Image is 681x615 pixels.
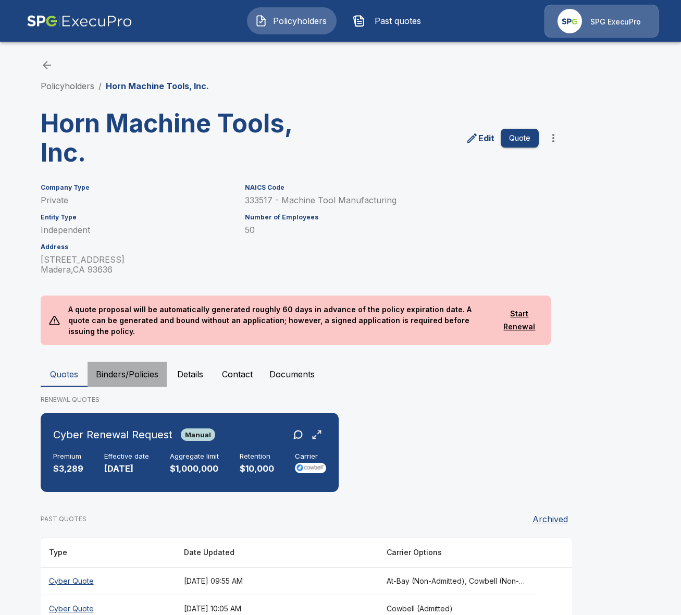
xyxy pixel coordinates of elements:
[27,5,132,38] img: AA Logo
[104,452,149,461] h6: Effective date
[41,225,232,235] p: Independent
[53,463,83,475] p: $3,289
[353,15,365,27] img: Past quotes Icon
[245,195,539,205] p: 333517 - Machine Tool Manufacturing
[214,362,261,387] button: Contact
[41,362,88,387] button: Quotes
[53,426,172,443] h6: Cyber Renewal Request
[478,132,494,144] p: Edit
[543,128,564,149] button: more
[295,463,326,473] img: Carrier
[53,452,83,461] h6: Premium
[41,538,176,568] th: Type
[60,296,497,345] p: A quote proposal will be automatically generated roughly 60 days in advance of the policy expirat...
[106,80,209,92] p: Horn Machine Tools, Inc.
[528,509,572,530] button: Archived
[41,214,232,221] h6: Entity Type
[501,129,539,148] button: Quote
[41,362,641,387] div: policyholder tabs
[240,463,274,475] p: $10,000
[41,80,209,92] nav: breadcrumb
[41,243,232,251] h6: Address
[245,214,539,221] h6: Number of Employees
[41,255,232,275] p: [STREET_ADDRESS] Madera , CA 93636
[170,452,219,461] h6: Aggregate limit
[245,184,539,191] h6: NAICS Code
[98,80,102,92] li: /
[369,15,427,27] span: Past quotes
[41,81,94,91] a: Policyholders
[271,15,329,27] span: Policyholders
[181,431,215,439] span: Manual
[104,463,149,475] p: [DATE]
[255,15,267,27] img: Policyholders Icon
[167,362,214,387] button: Details
[558,9,582,33] img: Agency Icon
[41,109,298,167] h3: Horn Machine Tools, Inc.
[41,184,232,191] h6: Company Type
[176,567,378,595] th: [DATE] 09:55 AM
[170,463,219,475] p: $1,000,000
[497,304,542,336] button: Start Renewal
[590,17,641,27] p: SPG ExecuPro
[41,195,232,205] p: Private
[378,538,536,568] th: Carrier Options
[261,362,323,387] button: Documents
[41,59,53,71] a: back
[378,567,536,595] th: At-Bay (Non-Admitted), Cowbell (Non-Admitted), Corvus Cyber (Non-Admitted), Tokio Marine TMHCC (N...
[464,130,497,146] a: edit
[176,538,378,568] th: Date Updated
[41,567,176,595] th: Cyber Quote
[245,225,539,235] p: 50
[41,395,641,404] p: RENEWAL QUOTES
[88,362,167,387] button: Binders/Policies
[345,7,435,34] button: Past quotes IconPast quotes
[295,452,326,461] h6: Carrier
[247,7,337,34] button: Policyholders IconPolicyholders
[240,452,274,461] h6: Retention
[544,5,659,38] a: Agency IconSPG ExecuPro
[41,514,86,524] p: PAST QUOTES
